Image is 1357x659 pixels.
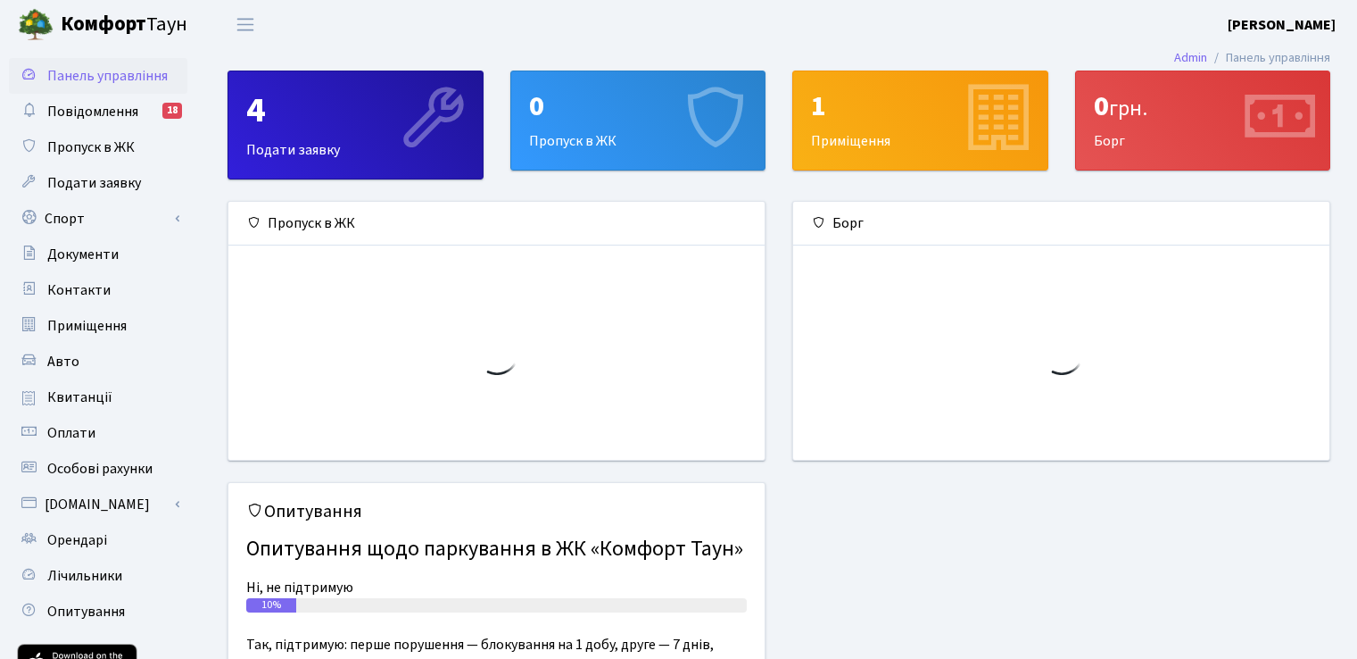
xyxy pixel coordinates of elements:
[9,380,187,415] a: Квитанції
[1147,39,1357,77] nav: breadcrumb
[9,522,187,558] a: Орендарі
[9,344,187,380] a: Авто
[510,71,766,171] a: 0Пропуск в ЖК
[162,103,182,119] div: 18
[9,272,187,308] a: Контакти
[1109,93,1147,124] span: грн.
[9,308,187,344] a: Приміщення
[9,129,187,165] a: Пропуск в ЖК
[246,530,747,570] h4: Опитування щодо паркування в ЖК «Комфорт Таун»
[9,165,187,201] a: Подати заявку
[61,10,187,40] span: Таун
[246,501,747,522] h5: Опитування
[47,602,125,621] span: Опитування
[47,459,153,479] span: Особові рахунки
[246,598,296,613] div: 10%
[47,66,168,86] span: Панель управління
[47,423,95,443] span: Оплати
[511,71,765,170] div: Пропуск в ЖК
[1207,48,1330,68] li: Панель управління
[1174,48,1207,67] a: Admin
[47,138,135,157] span: Пропуск в ЖК
[47,388,112,407] span: Квитанції
[9,58,187,94] a: Панель управління
[246,89,465,132] div: 4
[9,415,187,451] a: Оплати
[47,102,138,121] span: Повідомлення
[47,316,127,336] span: Приміщення
[793,202,1329,246] div: Борг
[47,530,107,550] span: Орендарі
[793,71,1047,170] div: Приміщення
[18,7,54,43] img: logo.png
[47,173,141,193] span: Подати заявку
[811,89,1030,123] div: 1
[9,558,187,594] a: Лічильники
[529,89,748,123] div: 0
[1094,89,1312,123] div: 0
[47,352,79,371] span: Авто
[61,10,146,38] b: Комфорт
[9,94,187,129] a: Повідомлення18
[9,487,187,522] a: [DOMAIN_NAME]
[1076,71,1330,170] div: Борг
[246,577,747,598] div: Ні, не підтримую
[228,71,483,179] div: Подати заявку
[9,237,187,272] a: Документи
[1228,15,1336,35] b: [PERSON_NAME]
[792,71,1048,171] a: 1Приміщення
[47,245,119,264] span: Документи
[228,71,484,179] a: 4Подати заявку
[9,201,187,237] a: Спорт
[228,202,765,246] div: Пропуск в ЖК
[47,280,111,300] span: Контакти
[9,594,187,630] a: Опитування
[1228,14,1336,36] a: [PERSON_NAME]
[223,10,268,39] button: Переключити навігацію
[9,451,187,487] a: Особові рахунки
[47,566,122,586] span: Лічильники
